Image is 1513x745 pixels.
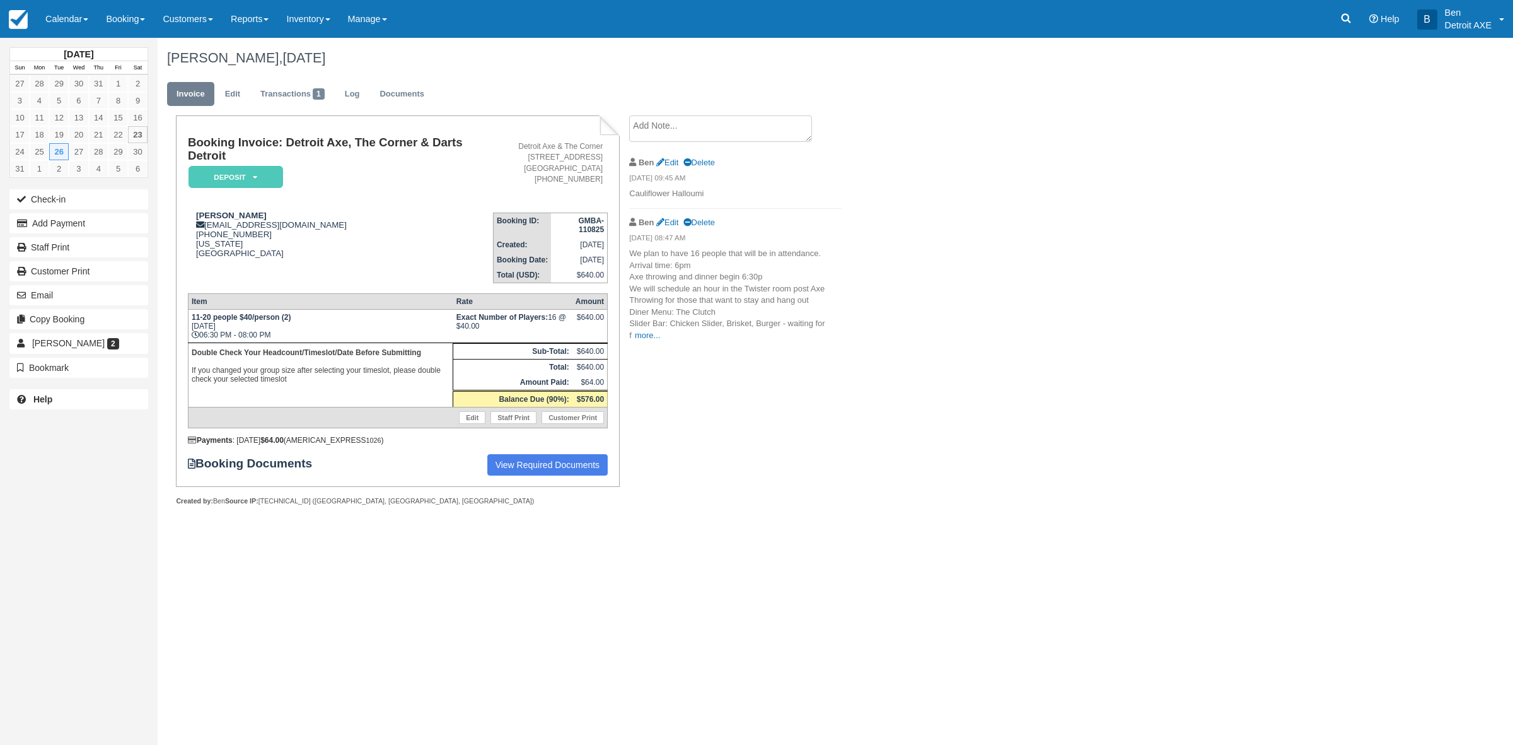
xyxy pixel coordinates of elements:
[108,75,128,92] a: 1
[9,309,148,329] button: Copy Booking
[188,436,233,445] strong: Payments
[9,358,148,378] button: Bookmark
[9,237,148,257] a: Staff Print
[49,126,69,143] a: 19
[1381,14,1400,24] span: Help
[576,313,604,332] div: $640.00
[542,411,604,424] a: Customer Print
[453,390,572,407] th: Balance Due (90%):
[10,75,30,92] a: 27
[107,338,119,349] span: 2
[10,92,30,109] a: 3
[9,285,148,305] button: Email
[313,88,325,100] span: 1
[69,61,88,75] th: Wed
[108,143,128,160] a: 29
[89,143,108,160] a: 28
[216,82,250,107] a: Edit
[69,143,88,160] a: 27
[128,126,148,143] a: 23
[456,313,548,322] strong: Exact Number of Players
[188,436,608,445] div: : [DATE] (AMERICAN_EXPRESS )
[89,126,108,143] a: 21
[683,158,715,167] a: Delete
[89,75,108,92] a: 31
[192,313,291,322] strong: 11-20 people $40/person (2)
[260,436,284,445] strong: $64.00
[30,126,49,143] a: 18
[656,158,678,167] a: Edit
[176,497,213,505] strong: Created by:
[10,160,30,177] a: 31
[656,218,678,227] a: Edit
[128,92,148,109] a: 9
[188,136,493,162] h1: Booking Invoice: Detroit Axe, The Corner & Darts Detroit
[1445,6,1492,19] p: Ben
[108,126,128,143] a: 22
[188,211,493,258] div: [EMAIL_ADDRESS][DOMAIN_NAME] [PHONE_NUMBER] [US_STATE] [GEOGRAPHIC_DATA]
[49,143,69,160] a: 26
[33,394,52,404] b: Help
[453,293,572,309] th: Rate
[30,61,49,75] th: Mon
[453,343,572,359] th: Sub-Total:
[493,267,551,283] th: Total (USD):
[251,82,334,107] a: Transactions1
[176,496,619,506] div: Ben [TECHNICAL_ID] ([GEOGRAPHIC_DATA], [GEOGRAPHIC_DATA], [GEOGRAPHIC_DATA])
[629,248,842,341] p: We plan to have 16 people that will be in attendance. Arrival time: 6pm Axe throwing and dinner b...
[459,411,485,424] a: Edit
[188,309,453,343] td: [DATE] 06:30 PM - 08:00 PM
[572,293,608,309] th: Amount
[69,109,88,126] a: 13
[9,261,148,281] a: Customer Print
[572,375,608,391] td: $64.00
[108,160,128,177] a: 5
[30,109,49,126] a: 11
[108,92,128,109] a: 8
[188,293,453,309] th: Item
[89,92,108,109] a: 7
[551,252,607,267] td: [DATE]
[366,437,381,444] small: 1026
[635,331,660,340] a: more...
[49,75,69,92] a: 29
[551,267,607,283] td: $640.00
[30,92,49,109] a: 4
[89,109,108,126] a: 14
[9,213,148,233] button: Add Payment
[64,49,93,59] strong: [DATE]
[108,61,128,75] th: Fri
[30,160,49,177] a: 1
[10,143,30,160] a: 24
[89,160,108,177] a: 4
[188,165,279,189] a: Deposit
[188,457,324,471] strong: Booking Documents
[9,333,148,353] a: [PERSON_NAME] 2
[572,359,608,375] td: $640.00
[629,188,842,200] p: Cauliflower Halloumi
[453,359,572,375] th: Total:
[282,50,325,66] span: [DATE]
[639,158,654,167] strong: Ben
[493,252,551,267] th: Booking Date:
[196,211,267,220] strong: [PERSON_NAME]
[128,143,148,160] a: 30
[69,75,88,92] a: 30
[69,160,88,177] a: 3
[572,343,608,359] td: $640.00
[69,92,88,109] a: 6
[577,395,604,404] strong: $576.00
[108,109,128,126] a: 15
[188,166,283,188] em: Deposit
[551,237,607,252] td: [DATE]
[1369,15,1378,23] i: Help
[49,109,69,126] a: 12
[629,233,842,247] em: [DATE] 08:47 AM
[167,50,1283,66] h1: [PERSON_NAME],
[453,309,572,343] td: 16 @ $40.00
[32,338,105,348] span: [PERSON_NAME]
[629,173,842,187] em: [DATE] 09:45 AM
[9,189,148,209] button: Check-in
[167,82,214,107] a: Invoice
[49,61,69,75] th: Tue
